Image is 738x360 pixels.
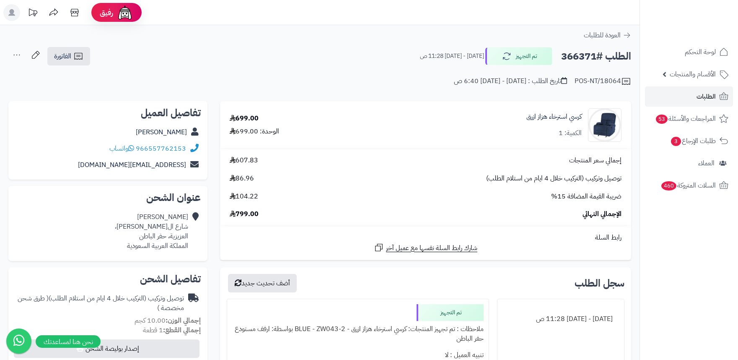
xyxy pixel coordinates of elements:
[645,42,733,62] a: لوحة التحكم
[645,175,733,196] a: السلات المتروكة460
[645,109,733,129] a: المراجعات والأسئلة53
[670,135,716,147] span: طلبات الإرجاع
[588,108,621,142] img: 1738148062-110102050051-90x90.jpg
[15,274,201,284] h2: تفاصيل الشحن
[230,192,258,201] span: 104.22
[15,193,201,203] h2: عنوان الشحن
[386,243,477,253] span: شارك رابط السلة نفسها مع عميل آخر
[671,137,681,146] span: 3
[454,76,567,86] div: تاريخ الطلب : [DATE] - [DATE] 6:40 ص
[22,4,43,23] a: تحديثات المنصة
[374,243,477,253] a: شارك رابط السلة نفسها مع عميل آخر
[230,127,279,136] div: الوحدة: 699.00
[584,30,631,40] a: العودة للطلبات
[583,209,621,219] span: الإجمالي النهائي
[645,153,733,173] a: العملاء
[136,127,187,137] a: [PERSON_NAME]
[15,294,184,313] div: توصيل وتركيب (التركيب خلال 4 ايام من استلام الطلب)
[575,278,624,288] h3: سجل الطلب
[18,293,184,313] span: ( طرق شحن مخصصة )
[14,339,199,358] button: إصدار بوليصة الشحن
[660,180,716,191] span: السلات المتروكة
[685,46,716,58] span: لوحة التحكم
[551,192,621,201] span: ضريبة القيمة المضافة 15%
[561,48,631,65] h2: الطلب #366371
[697,91,716,102] span: الطلبات
[100,8,113,18] span: رفيق
[54,51,71,61] span: الفاتورة
[486,174,621,183] span: توصيل وتركيب (التركيب خلال 4 ايام من استلام الطلب)
[47,47,90,65] a: الفاتورة
[15,108,201,118] h2: تفاصيل العميل
[117,4,133,21] img: ai-face.png
[575,76,631,86] div: POS-NT/18064
[136,143,186,154] a: 966557762153
[228,274,297,292] button: أضف تحديث جديد
[143,325,201,335] small: 1 قطعة
[417,304,484,321] div: تم التجهيز
[670,68,716,80] span: الأقسام والمنتجات
[584,30,621,40] span: العودة للطلبات
[681,19,730,37] img: logo-2.png
[78,160,186,170] a: [EMAIL_ADDRESS][DOMAIN_NAME]
[502,311,619,327] div: [DATE] - [DATE] 11:28 ص
[661,181,677,191] span: 460
[223,233,628,243] div: رابط السلة
[656,115,668,124] span: 53
[230,209,259,219] span: 799.00
[645,86,733,107] a: الطلبات
[135,316,201,326] small: 10.00 كجم
[230,174,254,183] span: 86.96
[698,157,715,169] span: العملاء
[230,114,259,123] div: 699.00
[485,47,552,65] button: تم التجهيز
[569,156,621,165] span: إجمالي سعر المنتجات
[230,156,258,165] span: 607.83
[655,113,716,125] span: المراجعات والأسئلة
[526,112,582,122] a: كرسي استرخاء هزاز ازرق
[420,52,484,60] small: [DATE] - [DATE] 11:28 ص
[559,128,582,138] div: الكمية: 1
[232,321,484,347] div: ملاحظات : تم تجهيز المنتجات: كرسي استرخاء هزاز ازرق - BLUE - ZW043-2 بواسطة: ارفف مستودع حفر الباطن
[115,212,188,250] div: [PERSON_NAME] شارع ال[PERSON_NAME]، العزيزية، حفر الباطن المملكة العربية السعودية
[645,131,733,151] a: طلبات الإرجاع3
[163,325,201,335] strong: إجمالي القطع:
[109,143,134,154] a: واتساب
[166,316,201,326] strong: إجمالي الوزن:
